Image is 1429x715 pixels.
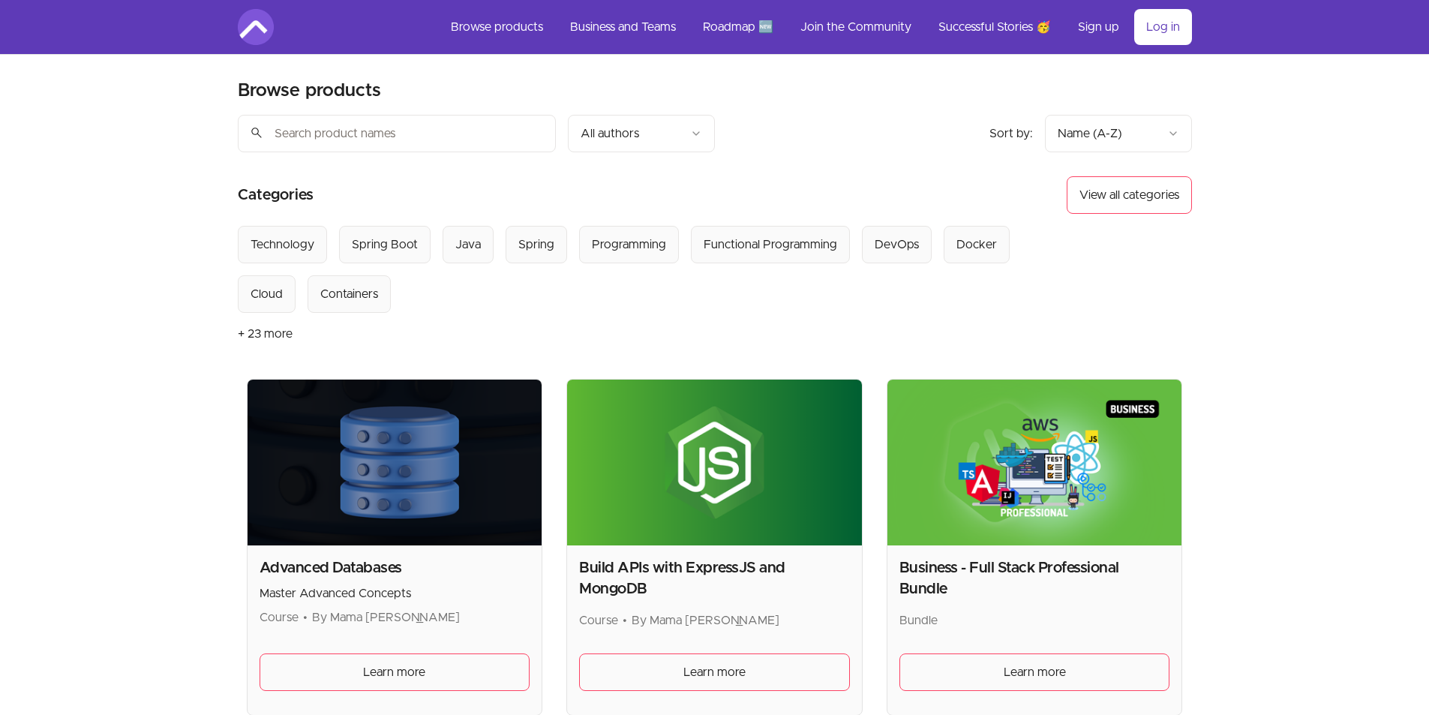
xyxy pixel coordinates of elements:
h2: Categories [238,176,314,214]
a: Learn more [579,653,850,691]
div: DevOps [875,236,919,254]
a: Roadmap 🆕 [691,9,785,45]
span: By Mama [PERSON_NAME] [312,611,460,623]
a: Learn more [899,653,1170,691]
h2: Build APIs with ExpressJS and MongoDB [579,557,850,599]
a: Browse products [439,9,555,45]
input: Search product names [238,115,556,152]
nav: Main [439,9,1192,45]
div: Java [455,236,481,254]
span: Bundle [899,614,938,626]
div: Spring [518,236,554,254]
div: Programming [592,236,666,254]
div: Cloud [251,285,283,303]
a: Learn more [260,653,530,691]
span: By Mama [PERSON_NAME] [632,614,779,626]
a: Business and Teams [558,9,688,45]
span: • [303,611,308,623]
img: Product image for Build APIs with ExpressJS and MongoDB [567,380,862,545]
button: View all categories [1067,176,1192,214]
span: Sort by: [989,128,1033,140]
span: search [250,122,263,143]
span: Course [579,614,618,626]
span: Learn more [1004,663,1066,681]
a: Join the Community [788,9,923,45]
div: Spring Boot [352,236,418,254]
div: Containers [320,285,378,303]
span: • [623,614,627,626]
h2: Browse products [238,79,381,103]
a: Log in [1134,9,1192,45]
a: Sign up [1066,9,1131,45]
a: Successful Stories 🥳 [926,9,1063,45]
div: Docker [956,236,997,254]
h2: Business - Full Stack Professional Bundle [899,557,1170,599]
button: Product sort options [1045,115,1192,152]
p: Master Advanced Concepts [260,584,530,602]
span: Course [260,611,299,623]
span: Learn more [363,663,425,681]
div: Technology [251,236,314,254]
span: Learn more [683,663,746,681]
img: Product image for Advanced Databases [248,380,542,545]
img: Amigoscode logo [238,9,274,45]
img: Product image for Business - Full Stack Professional Bundle [887,380,1182,545]
button: Filter by author [568,115,715,152]
div: Functional Programming [704,236,837,254]
h2: Advanced Databases [260,557,530,578]
button: + 23 more [238,313,293,355]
